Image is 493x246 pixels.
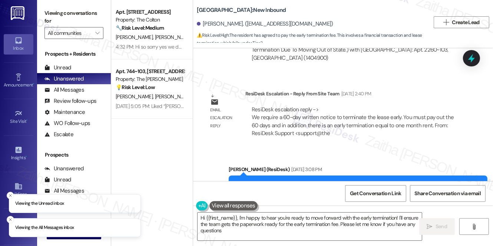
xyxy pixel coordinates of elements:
div: 4:32 PM: Hi so sorry yes we do! It just doesn't want to turn on! [116,43,246,50]
input: All communities [48,27,92,39]
span: • [26,154,27,159]
div: Escalate [44,131,73,138]
div: WO Follow-ups [44,119,90,127]
div: Email escalation reply [211,106,239,130]
span: Create Lead [452,19,480,26]
div: Prospects [37,151,111,159]
i:  [443,19,449,25]
div: Subject: [ResiDesk Escalation] (High risk) - Action Needed (Follow Up: Early Lease Termination Du... [252,38,457,62]
button: Close toast [7,216,14,223]
div: [PERSON_NAME]. ([EMAIL_ADDRESS][DOMAIN_NAME]) [197,20,333,28]
div: ResiDesk Escalation - Reply From Site Team [245,90,463,100]
strong: 💡 Risk Level: Low [116,84,155,91]
div: Apt. 744~103, [STREET_ADDRESS][PERSON_NAME] [116,68,184,75]
span: Send [436,223,447,230]
div: All Messages [44,187,84,195]
a: Insights • [4,144,33,164]
i:  [95,30,99,36]
div: Unread [44,64,71,72]
strong: ⚠️ Risk Level: High [197,32,229,38]
span: Get Conversation Link [350,190,401,197]
div: ResiDesk escalation reply -> We require a 60-day written notice to terminate the lease early. You... [252,106,454,137]
span: [PERSON_NAME] [116,34,155,40]
span: Share Conversation via email [415,190,481,197]
a: Site Visit • [4,107,33,127]
button: Get Conversation Link [345,185,406,202]
div: [DATE] 3:08 PM [289,165,322,173]
a: Buildings [4,180,33,200]
i:  [471,224,477,230]
div: [PERSON_NAME] (ResiDesk) [229,165,487,176]
div: Maintenance [44,108,85,116]
div: Unanswered [44,165,84,173]
span: : The resident has agreed to pay the early termination fee. This involves a financial transaction... [197,32,430,47]
button: Share Conversation via email [410,185,486,202]
a: Leads [4,217,33,237]
span: • [33,81,34,86]
a: Inbox [4,34,33,54]
i:  [427,224,433,230]
textarea: Hi {{first_name}}, I'm happy to hear you're ready to move forward with the early termination! I'l... [198,213,422,240]
div: Apt. [STREET_ADDRESS] [116,8,184,16]
span: [PERSON_NAME] [155,34,192,40]
label: Viewing conversations for [44,7,103,27]
button: Close toast [7,192,14,199]
span: • [27,118,28,123]
p: Viewing the All Messages inbox [15,224,74,231]
div: Property: The [PERSON_NAME] [116,75,184,83]
div: Unanswered [44,75,84,83]
div: Unread [44,176,71,184]
span: [PERSON_NAME] [155,93,192,100]
span: [PERSON_NAME] [116,93,155,100]
div: [DATE] 2:40 PM [340,90,371,98]
p: Viewing the Unread inbox [15,200,64,207]
div: Prospects + Residents [37,50,111,58]
b: [GEOGRAPHIC_DATA]: New Inbound [197,6,286,14]
div: Property: The Colton [116,16,184,24]
button: Create Lead [434,16,489,28]
div: Review follow-ups [44,97,96,105]
div: All Messages [44,86,84,94]
img: ResiDesk Logo [11,6,26,20]
button: Send [419,218,455,235]
strong: 🔧 Risk Level: Medium [116,24,164,31]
